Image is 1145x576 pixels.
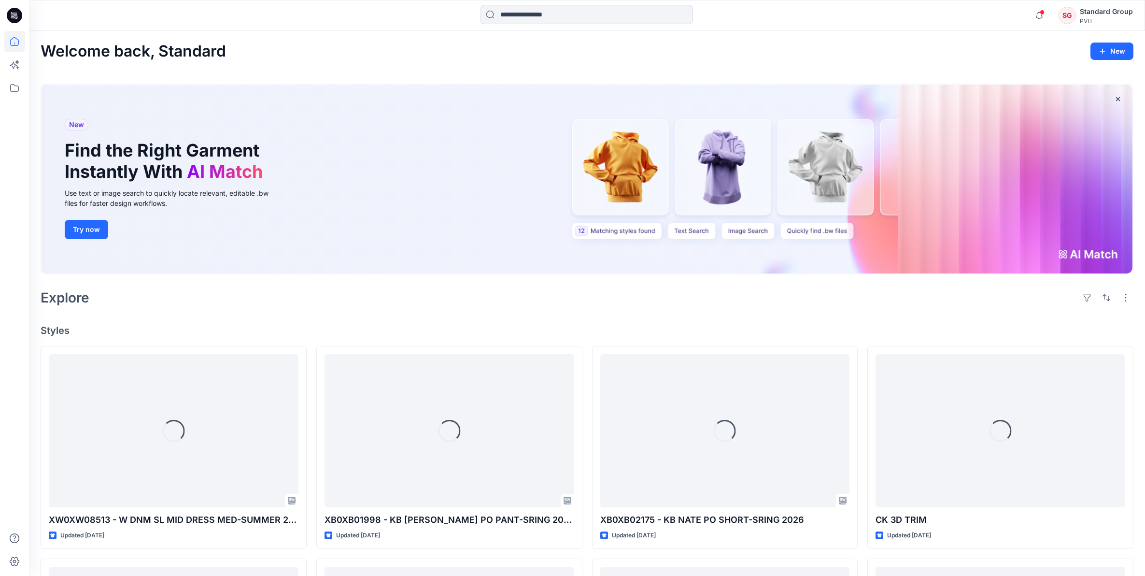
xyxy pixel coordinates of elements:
p: XB0XB02175 - KB NATE PO SHORT-SRING 2026 [600,513,850,527]
button: New [1090,43,1133,60]
div: Standard Group [1080,6,1133,17]
p: Updated [DATE] [612,531,656,541]
span: New [69,119,84,130]
h4: Styles [41,325,1133,336]
div: PVH [1080,17,1133,25]
h2: Explore [41,290,89,305]
p: XW0XW08513 - W DNM SL MID DRESS MED-SUMMER 2026 [49,513,298,527]
p: Updated [DATE] [887,531,931,541]
div: Use text or image search to quickly locate relevant, editable .bw files for faster design workflows. [65,188,282,208]
span: AI Match [187,161,263,182]
h1: Find the Right Garment Instantly With [65,140,268,182]
div: SG [1059,7,1076,24]
button: Try now [65,220,108,239]
h2: Welcome back, Standard [41,43,226,60]
p: Updated [DATE] [336,531,380,541]
p: Updated [DATE] [60,531,104,541]
p: XB0XB01998 - KB [PERSON_NAME] PO PANT-SRING 2026 [325,513,574,527]
p: CK 3D TRIM [876,513,1125,527]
